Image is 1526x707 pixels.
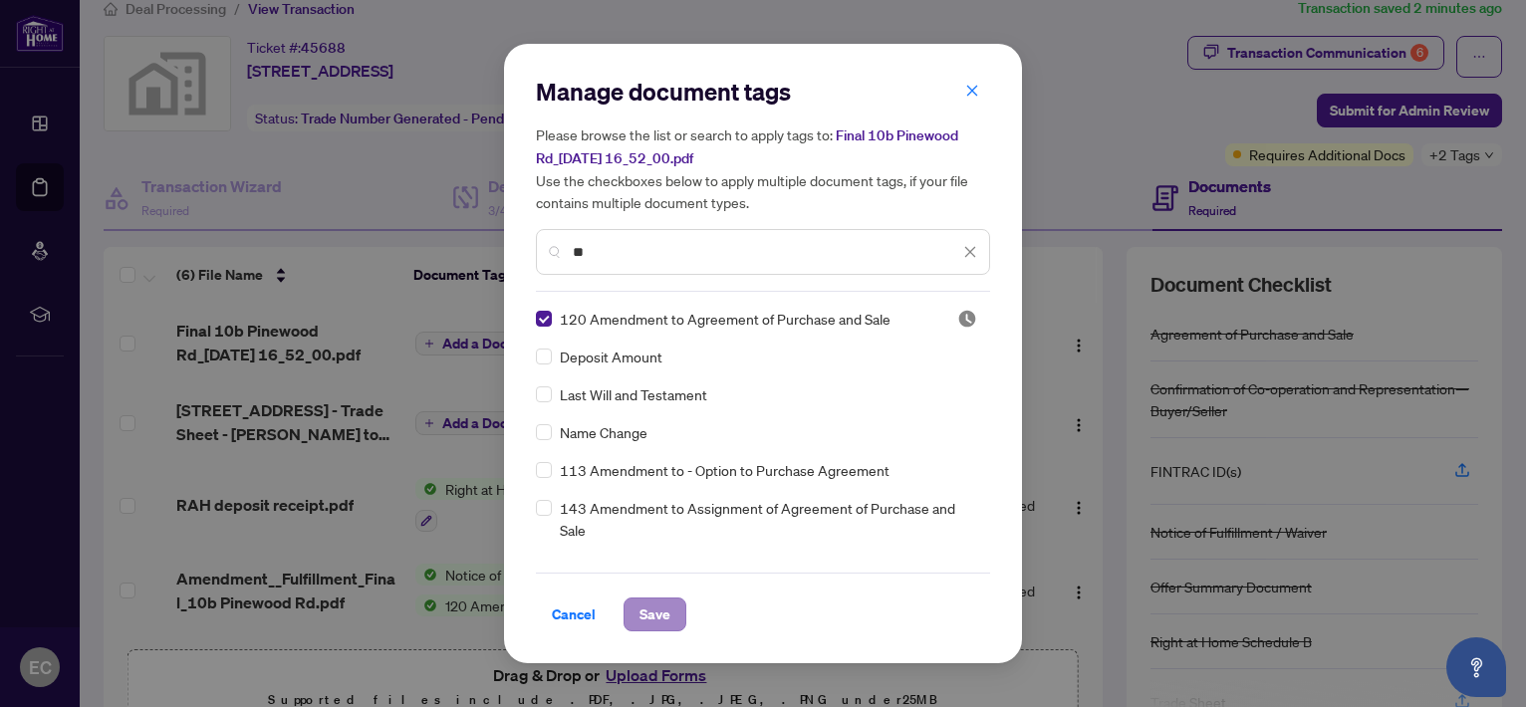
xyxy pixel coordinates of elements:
img: status [957,309,977,329]
button: Save [624,597,686,631]
button: Cancel [536,597,612,631]
span: Cancel [552,598,596,630]
span: Name Change [560,421,647,443]
span: Deposit Amount [560,346,662,367]
span: 120 Amendment to Agreement of Purchase and Sale [560,308,890,330]
h2: Manage document tags [536,76,990,108]
span: close [965,84,979,98]
span: Save [639,598,670,630]
span: close [963,245,977,259]
span: 113 Amendment to - Option to Purchase Agreement [560,459,890,481]
span: 143 Amendment to Assignment of Agreement of Purchase and Sale [560,497,978,541]
span: Pending Review [957,309,977,329]
span: Last Will and Testament [560,383,707,405]
h5: Please browse the list or search to apply tags to: Use the checkboxes below to apply multiple doc... [536,123,990,213]
button: Open asap [1446,637,1506,697]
